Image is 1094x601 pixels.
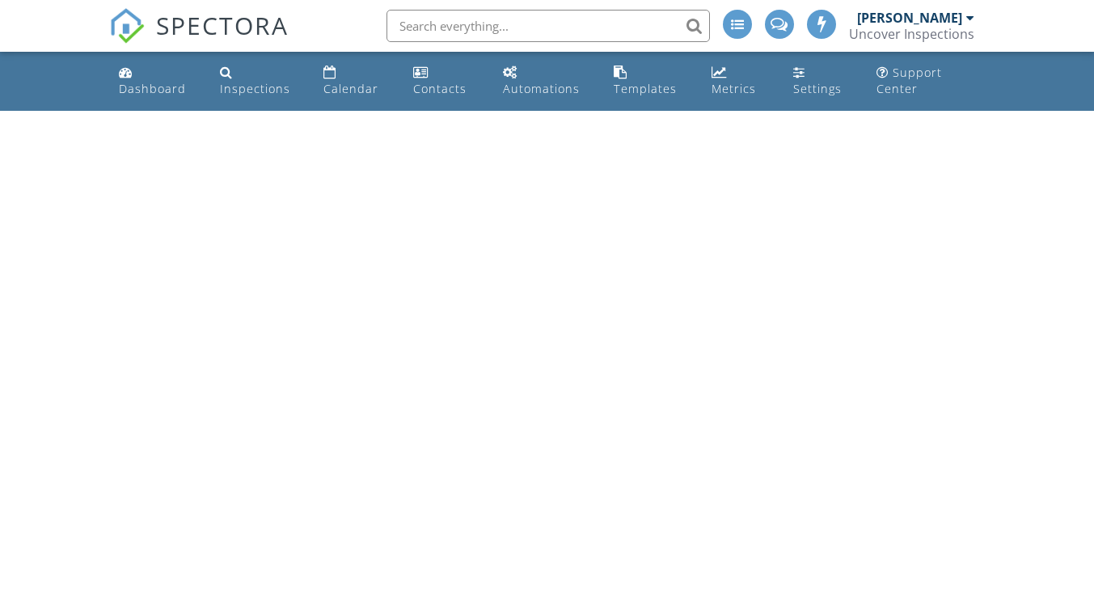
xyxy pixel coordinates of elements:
a: Dashboard [112,58,201,104]
div: Settings [793,81,842,96]
a: Support Center [870,58,982,104]
div: Contacts [413,81,467,96]
div: Support Center [876,65,942,96]
div: Automations [503,81,580,96]
a: Inspections [213,58,304,104]
input: Search everything... [386,10,710,42]
a: Automations (Advanced) [496,58,594,104]
a: Calendar [317,58,394,104]
a: Settings [787,58,857,104]
div: Inspections [220,81,290,96]
a: SPECTORA [109,22,289,56]
div: Uncover Inspections [849,26,974,42]
img: The Best Home Inspection Software - Spectora [109,8,145,44]
a: Metrics [705,58,775,104]
div: Calendar [323,81,378,96]
div: Dashboard [119,81,186,96]
a: Templates [607,58,692,104]
div: [PERSON_NAME] [857,10,962,26]
div: Templates [614,81,677,96]
div: Metrics [712,81,756,96]
a: Contacts [407,58,484,104]
span: SPECTORA [156,8,289,42]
